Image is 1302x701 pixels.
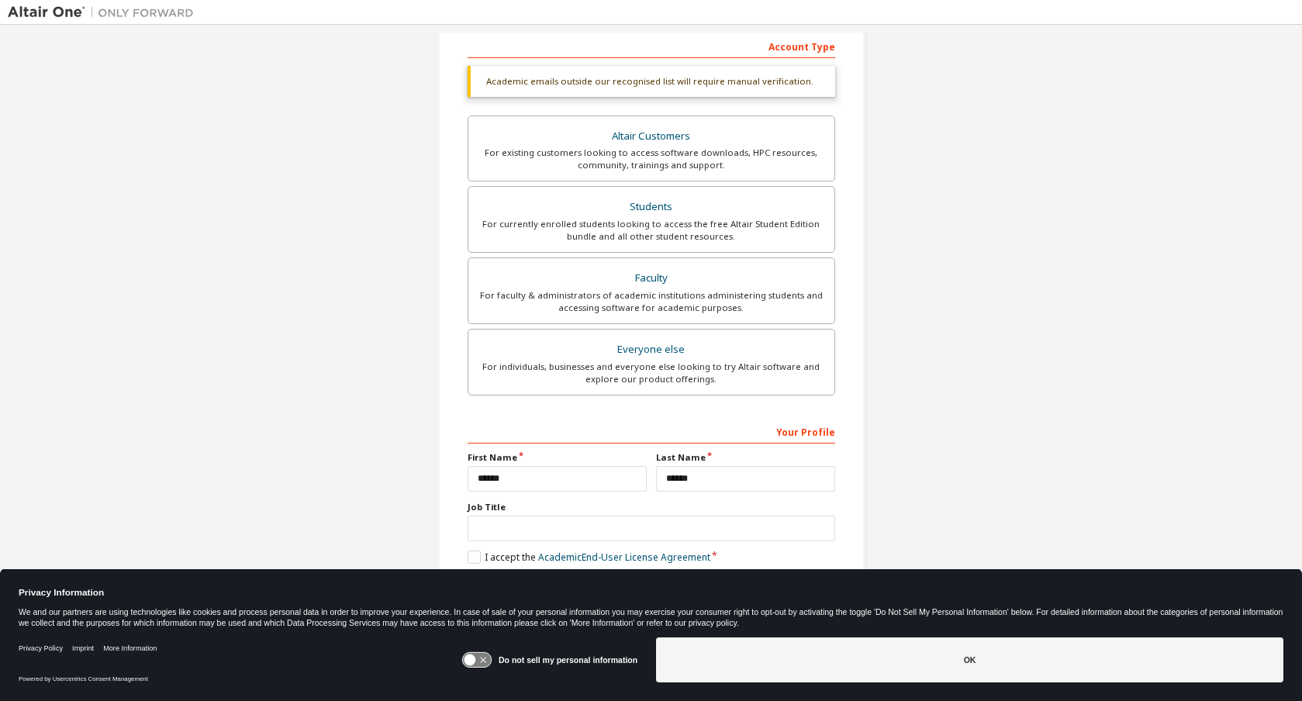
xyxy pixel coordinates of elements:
img: Altair One [8,5,202,20]
div: For currently enrolled students looking to access the free Altair Student Edition bundle and all ... [478,218,825,243]
div: Academic emails outside our recognised list will require manual verification. [468,66,835,97]
label: Last Name [656,451,835,464]
div: Everyone else [478,339,825,361]
div: Faculty [478,268,825,289]
a: Academic End-User License Agreement [538,551,710,564]
div: Altair Customers [478,126,825,147]
div: For individuals, businesses and everyone else looking to try Altair software and explore our prod... [478,361,825,385]
div: For existing customers looking to access software downloads, HPC resources, community, trainings ... [478,147,825,171]
label: Job Title [468,501,835,513]
div: For faculty & administrators of academic institutions administering students and accessing softwa... [478,289,825,314]
div: Your Profile [468,419,835,444]
label: I accept the [468,551,710,564]
div: Students [478,196,825,218]
div: Account Type [468,33,835,58]
label: First Name [468,451,647,464]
